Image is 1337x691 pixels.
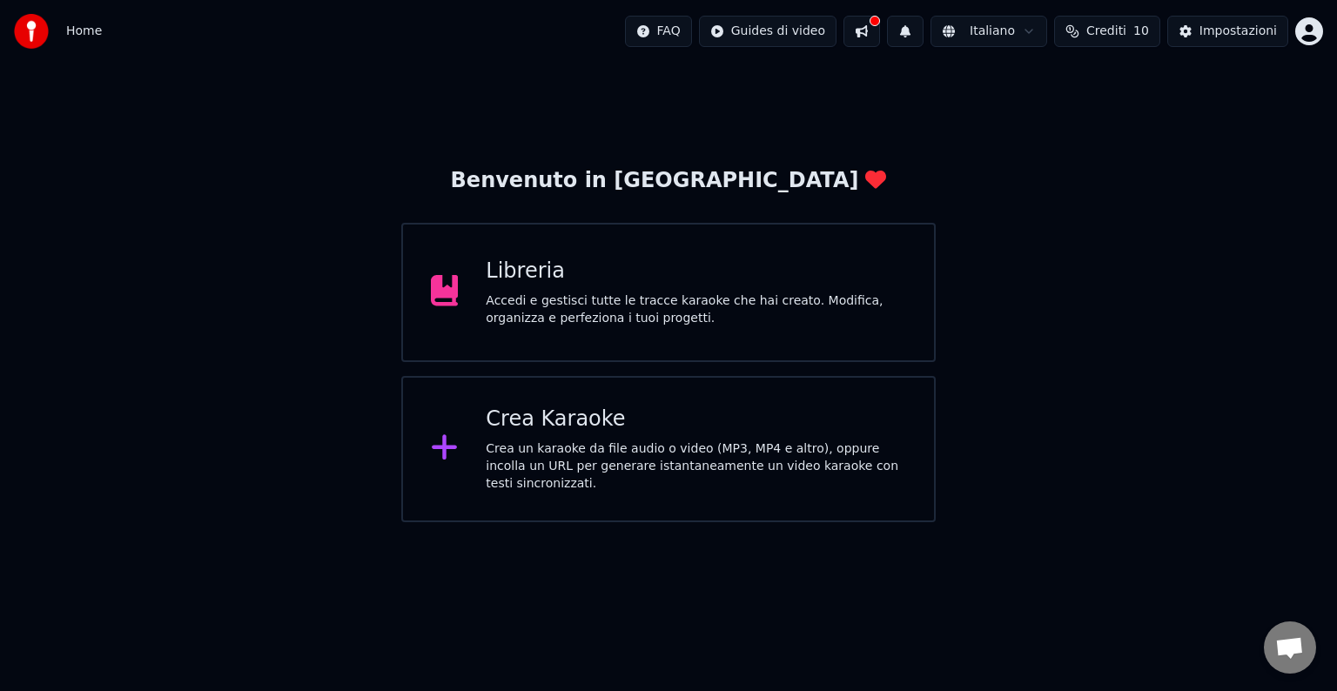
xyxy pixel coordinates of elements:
div: Impostazioni [1199,23,1277,40]
div: Accedi e gestisci tutte le tracce karaoke che hai creato. Modifica, organizza e perfeziona i tuoi... [486,292,906,327]
span: Crediti [1086,23,1126,40]
button: Guides di video [699,16,836,47]
img: youka [14,14,49,49]
a: Aprire la chat [1264,621,1316,674]
div: Libreria [486,258,906,285]
span: Home [66,23,102,40]
div: Benvenuto in [GEOGRAPHIC_DATA] [451,167,887,195]
button: FAQ [625,16,692,47]
button: Impostazioni [1167,16,1288,47]
span: 10 [1133,23,1149,40]
button: Crediti10 [1054,16,1160,47]
div: Crea Karaoke [486,406,906,433]
div: Crea un karaoke da file audio o video (MP3, MP4 e altro), oppure incolla un URL per generare ista... [486,440,906,493]
nav: breadcrumb [66,23,102,40]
